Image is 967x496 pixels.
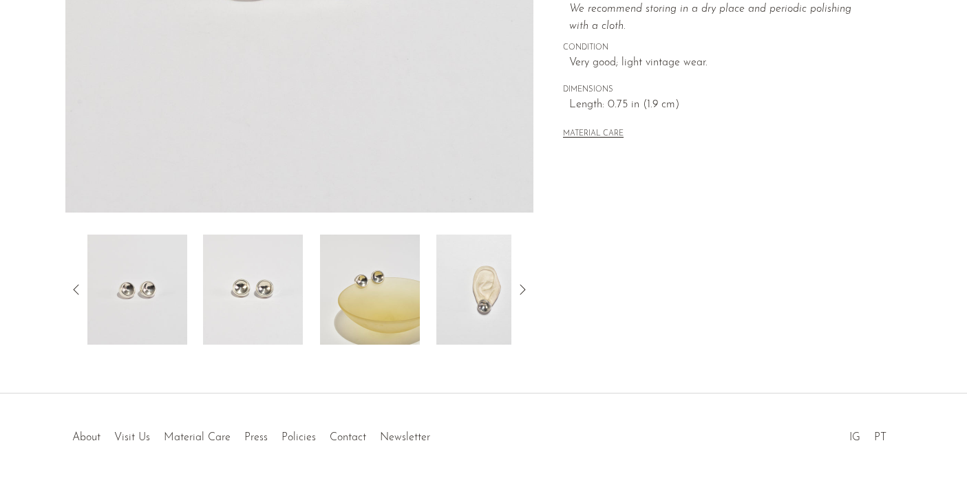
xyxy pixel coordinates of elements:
[436,235,536,345] img: Concave Sterling Earrings
[569,3,851,32] em: We recommend storing in a dry place and periodic polishing with a cloth.
[281,432,316,443] a: Policies
[563,129,624,140] button: MATERIAL CARE
[563,42,873,54] span: CONDITION
[203,235,303,345] img: Concave Sterling Earrings
[330,432,366,443] a: Contact
[842,421,893,447] ul: Social Medias
[569,96,873,114] span: Length: 0.75 in (1.9 cm)
[569,54,873,72] span: Very good; light vintage wear.
[244,432,268,443] a: Press
[563,84,873,96] span: DIMENSIONS
[65,421,437,447] ul: Quick links
[164,432,231,443] a: Material Care
[849,432,860,443] a: IG
[320,235,420,345] img: Concave Sterling Earrings
[874,432,886,443] a: PT
[87,235,187,345] img: Concave Sterling Earrings
[114,432,150,443] a: Visit Us
[72,432,100,443] a: About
